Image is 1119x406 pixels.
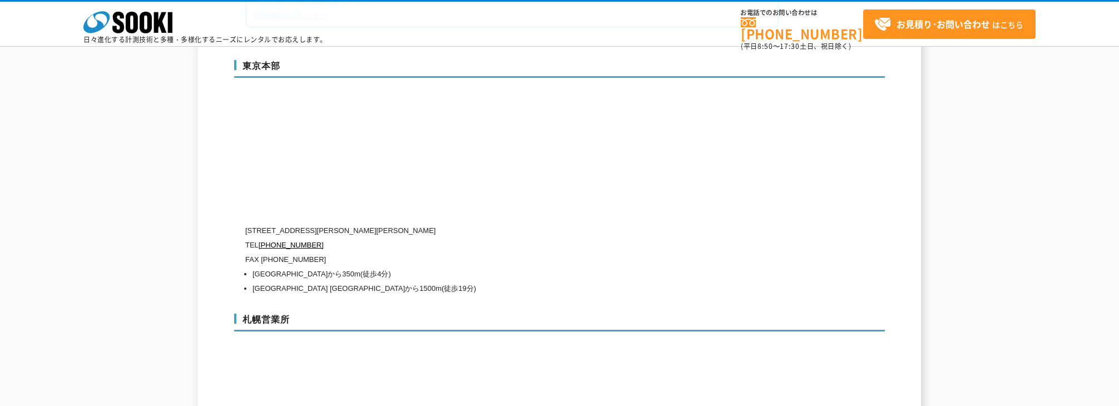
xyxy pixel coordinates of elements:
p: [STREET_ADDRESS][PERSON_NAME][PERSON_NAME] [245,224,779,238]
span: お電話でのお問い合わせは [741,9,863,16]
span: はこちら [874,16,1023,33]
span: (平日 ～ 土日、祝日除く) [741,41,851,51]
a: [PHONE_NUMBER] [741,17,863,40]
p: TEL [245,238,779,252]
h3: 東京本部 [234,60,885,78]
li: [GEOGRAPHIC_DATA]から350m(徒歩4分) [252,267,779,281]
a: お見積り･お問い合わせはこちら [863,9,1036,39]
li: [GEOGRAPHIC_DATA] [GEOGRAPHIC_DATA]から1500m(徒歩19分) [252,281,779,296]
h3: 札幌営業所 [234,314,885,331]
p: 日々進化する計測技術と多種・多様化するニーズにレンタルでお応えします。 [83,36,327,43]
span: 17:30 [780,41,800,51]
p: FAX [PHONE_NUMBER] [245,252,779,267]
strong: お見積り･お問い合わせ [897,17,990,31]
span: 8:50 [757,41,773,51]
a: [PHONE_NUMBER] [259,241,324,249]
